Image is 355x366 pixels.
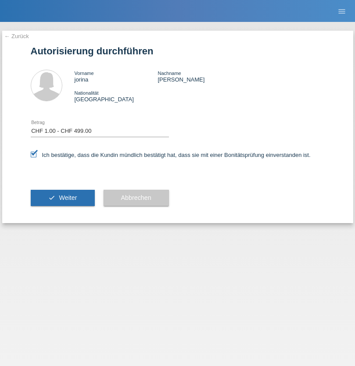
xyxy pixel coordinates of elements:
[31,190,95,206] button: check Weiter
[75,70,158,83] div: jorina
[75,90,99,96] span: Nationalität
[75,89,158,103] div: [GEOGRAPHIC_DATA]
[4,33,29,39] a: ← Zurück
[31,46,325,57] h1: Autorisierung durchführen
[59,194,77,201] span: Weiter
[75,71,94,76] span: Vorname
[158,71,181,76] span: Nachname
[31,152,311,158] label: Ich bestätige, dass die Kundin mündlich bestätigt hat, dass sie mit einer Bonitätsprüfung einvers...
[121,194,151,201] span: Abbrechen
[337,7,346,16] i: menu
[104,190,169,206] button: Abbrechen
[158,70,241,83] div: [PERSON_NAME]
[48,194,55,201] i: check
[333,8,351,14] a: menu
